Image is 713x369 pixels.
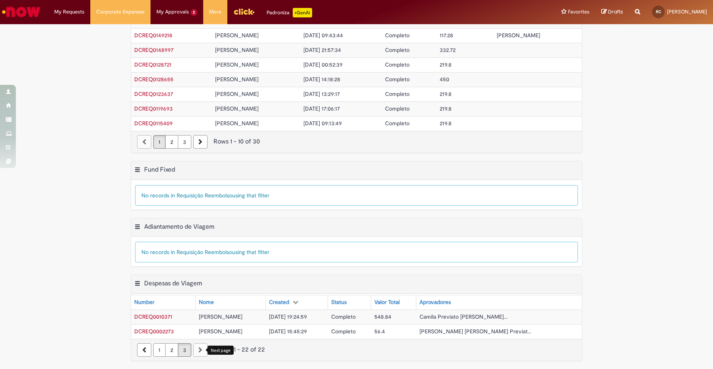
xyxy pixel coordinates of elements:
div: Next page [208,346,234,355]
span: 219.8 [440,61,452,68]
span: Completo [385,105,410,112]
nav: Pagination [131,131,582,153]
span: My Approvals [156,8,189,16]
a: Page 2 [165,343,178,357]
span: using that filter [232,192,269,199]
div: Padroniza [267,8,312,17]
span: [PERSON_NAME] [215,46,259,54]
span: [DATE] 19:24:59 [269,313,307,320]
span: [PERSON_NAME] [215,105,259,112]
nav: Pagination [131,339,582,361]
span: Favorites [568,8,589,16]
span: [DATE] 09:13:49 [303,120,342,127]
div: Created [269,298,289,306]
span: My Requests [54,8,84,16]
a: Page 1 [153,343,166,357]
div: Status [331,298,347,306]
a: Next page [193,135,208,149]
span: Completo [385,120,410,127]
span: Completo [331,313,356,320]
div: Valor Total [374,298,400,306]
span: [DATE] 13:29:17 [303,90,340,98]
h2: Fund Fixed [144,166,175,174]
span: 56.4 [374,328,385,335]
span: 2 [191,9,197,16]
button: Fund Fixed Context Menu [134,166,141,176]
a: Open record: DCREQ0119693 [134,105,173,112]
span: Completo [385,46,410,54]
span: DCREQ0148997 [134,46,173,54]
span: 548.84 [374,313,391,320]
span: DCREQ0123637 [134,90,173,98]
span: DCREQ0010371 [134,313,172,320]
a: Page 2 [165,135,178,149]
span: 219.8 [440,120,452,127]
div: Rows 21 - 22 of 22 [137,345,576,354]
a: Open record: DCREQ0115409 [134,120,173,127]
span: 332.72 [440,46,456,54]
span: 219.8 [440,105,452,112]
p: +GenAi [293,8,312,17]
div: Number [134,298,154,306]
span: Completo [331,328,356,335]
a: Open record: DCREQ0010371 [134,313,172,320]
span: Completo [385,32,410,39]
img: ServiceNow [1,4,42,20]
span: [PERSON_NAME] [215,76,259,83]
span: [PERSON_NAME] [215,120,259,127]
span: [DATE] 15:45:29 [269,328,307,335]
a: Open record: DCREQ0123637 [134,90,173,98]
span: [PERSON_NAME] [215,32,259,39]
a: Open record: DCREQ0149218 [134,32,172,39]
a: Page 3 [178,343,191,357]
span: DCREQ0115409 [134,120,173,127]
span: More [209,8,221,16]
span: [DATE] 21:57:34 [303,46,341,54]
span: Completo [385,61,410,68]
span: [DATE] 09:43:44 [303,32,343,39]
a: Open record: DCREQ0148997 [134,46,173,54]
span: [PERSON_NAME] [PERSON_NAME] Previat... [419,328,531,335]
a: Page 3 [178,135,191,149]
span: RC [656,9,661,14]
img: click_logo_yellow_360x200.png [233,6,255,17]
a: Page 1 [153,135,166,149]
span: [PERSON_NAME] [667,8,707,15]
span: DCREQ0149218 [134,32,172,39]
a: Drafts [601,8,623,16]
span: 219.8 [440,90,452,98]
span: [PERSON_NAME] [215,61,259,68]
span: Completo [385,90,410,98]
span: DCREQ0128655 [134,76,173,83]
span: [PERSON_NAME] [215,90,259,98]
span: using that filter [232,249,269,256]
span: DCREQ0002273 [134,328,174,335]
span: [DATE] 00:52:39 [303,61,343,68]
div: Nome [199,298,214,306]
div: No records in Requisição Reembolso [135,242,578,262]
span: 450 [440,76,449,83]
span: Corporate Expenses [96,8,145,16]
span: [DATE] 14:18:28 [303,76,340,83]
span: [PERSON_NAME] [199,313,242,320]
div: Rows 1 - 10 of 30 [137,137,576,146]
span: DCREQ0128721 [134,61,172,68]
a: Open record: DCREQ0128655 [134,76,173,83]
div: No records in Requisição Reembolso [135,185,578,206]
div: Aprovadores [419,298,451,306]
span: Drafts [608,8,623,15]
a: Open record: DCREQ0128721 [134,61,172,68]
a: Open record: DCREQ0002273 [134,328,174,335]
button: Adiantamento de Viagem Context Menu [134,223,141,233]
span: Completo [385,76,410,83]
button: Despesas de Viagem Context Menu [134,279,141,290]
span: Camila Previato [PERSON_NAME]... [419,313,507,320]
span: [PERSON_NAME] [497,32,540,39]
h2: Adiantamento de Viagem [144,223,214,231]
span: [DATE] 17:06:17 [303,105,340,112]
span: DCREQ0119693 [134,105,173,112]
h2: Despesas de Viagem [144,279,202,287]
span: 117.28 [440,32,453,39]
span: [PERSON_NAME] [199,328,242,335]
a: Previous page [137,343,151,357]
